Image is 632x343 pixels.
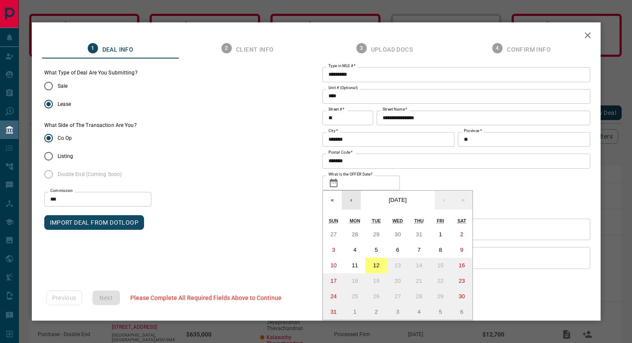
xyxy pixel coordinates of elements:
[373,231,380,238] abbr: July 29, 2025
[102,46,134,54] span: Deal Info
[430,227,451,242] button: August 1, 2025
[393,218,403,223] abbr: Wednesday
[373,262,380,269] abbr: August 12, 2025
[387,304,408,320] button: September 3, 2025
[416,293,422,300] abbr: August 28, 2025
[372,218,381,223] abbr: Tuesday
[439,247,442,253] abbr: August 8, 2025
[395,278,401,284] abbr: August 20, 2025
[344,242,366,258] button: August 4, 2025
[387,242,408,258] button: August 6, 2025
[375,309,378,315] abbr: September 2, 2025
[375,247,378,253] abbr: August 5, 2025
[439,309,442,315] abbr: September 5, 2025
[323,191,342,210] button: «
[387,258,408,273] button: August 13, 2025
[451,289,472,304] button: August 30, 2025
[352,278,358,284] abbr: August 18, 2025
[328,107,344,112] label: Street #
[365,304,387,320] button: September 2, 2025
[460,231,463,238] abbr: August 2, 2025
[350,218,360,223] abbr: Monday
[435,191,454,210] button: ›
[329,218,338,223] abbr: Sunday
[408,289,430,304] button: August 28, 2025
[344,289,366,304] button: August 25, 2025
[130,294,282,301] span: Please Complete All Required Fields Above to Continue
[353,309,356,315] abbr: September 1, 2025
[328,150,353,155] label: Postal Code
[430,273,451,289] button: August 22, 2025
[408,227,430,242] button: July 31, 2025
[50,188,73,194] label: Commission
[330,231,337,238] abbr: July 27, 2025
[352,262,358,269] abbr: August 11, 2025
[330,262,337,269] abbr: August 10, 2025
[353,247,356,253] abbr: August 4, 2025
[328,128,338,134] label: City
[323,227,344,242] button: July 27, 2025
[330,293,337,300] abbr: August 24, 2025
[451,304,472,320] button: September 6, 2025
[460,309,463,315] abbr: September 6, 2025
[454,191,472,210] button: »
[451,273,472,289] button: August 23, 2025
[430,258,451,273] button: August 15, 2025
[459,278,465,284] abbr: August 23, 2025
[330,278,337,284] abbr: August 17, 2025
[361,191,435,210] button: [DATE]
[464,128,482,134] label: Province
[44,215,144,230] button: IMPORT DEAL FROM DOTLOOP
[58,82,67,90] span: Sale
[437,278,444,284] abbr: August 22, 2025
[416,262,422,269] abbr: August 14, 2025
[344,227,366,242] button: July 28, 2025
[430,289,451,304] button: August 29, 2025
[387,227,408,242] button: July 30, 2025
[430,304,451,320] button: September 5, 2025
[365,227,387,242] button: July 29, 2025
[416,278,422,284] abbr: August 21, 2025
[58,170,122,178] span: Double End (Coming Soon)
[437,262,444,269] abbr: August 15, 2025
[417,309,420,315] abbr: September 4, 2025
[451,258,472,273] button: August 16, 2025
[330,309,337,315] abbr: August 31, 2025
[373,278,380,284] abbr: August 19, 2025
[352,231,358,238] abbr: July 28, 2025
[323,304,344,320] button: August 31, 2025
[437,218,444,223] abbr: Friday
[439,231,442,238] abbr: August 1, 2025
[58,100,71,108] span: Lease
[396,309,399,315] abbr: September 3, 2025
[58,134,72,142] span: Co Op
[408,304,430,320] button: September 4, 2025
[44,122,137,129] label: What Side of The Transaction Are You?
[389,197,407,203] span: [DATE]
[328,63,356,69] label: Type in MLS #
[344,273,366,289] button: August 18, 2025
[387,289,408,304] button: August 27, 2025
[416,231,422,238] abbr: July 31, 2025
[365,273,387,289] button: August 19, 2025
[323,242,344,258] button: August 3, 2025
[91,45,94,51] text: 1
[408,242,430,258] button: August 7, 2025
[430,242,451,258] button: August 8, 2025
[417,247,420,253] abbr: August 7, 2025
[460,247,463,253] abbr: August 9, 2025
[373,293,380,300] abbr: August 26, 2025
[344,258,366,273] button: August 11, 2025
[323,258,344,273] button: August 10, 2025
[58,152,74,160] span: Listing
[365,242,387,258] button: August 5, 2025
[408,273,430,289] button: August 21, 2025
[323,289,344,304] button: August 24, 2025
[395,262,401,269] abbr: August 13, 2025
[414,218,424,223] abbr: Thursday
[332,247,335,253] abbr: August 3, 2025
[365,289,387,304] button: August 26, 2025
[457,218,466,223] abbr: Saturday
[459,262,465,269] abbr: August 16, 2025
[451,227,472,242] button: August 2, 2025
